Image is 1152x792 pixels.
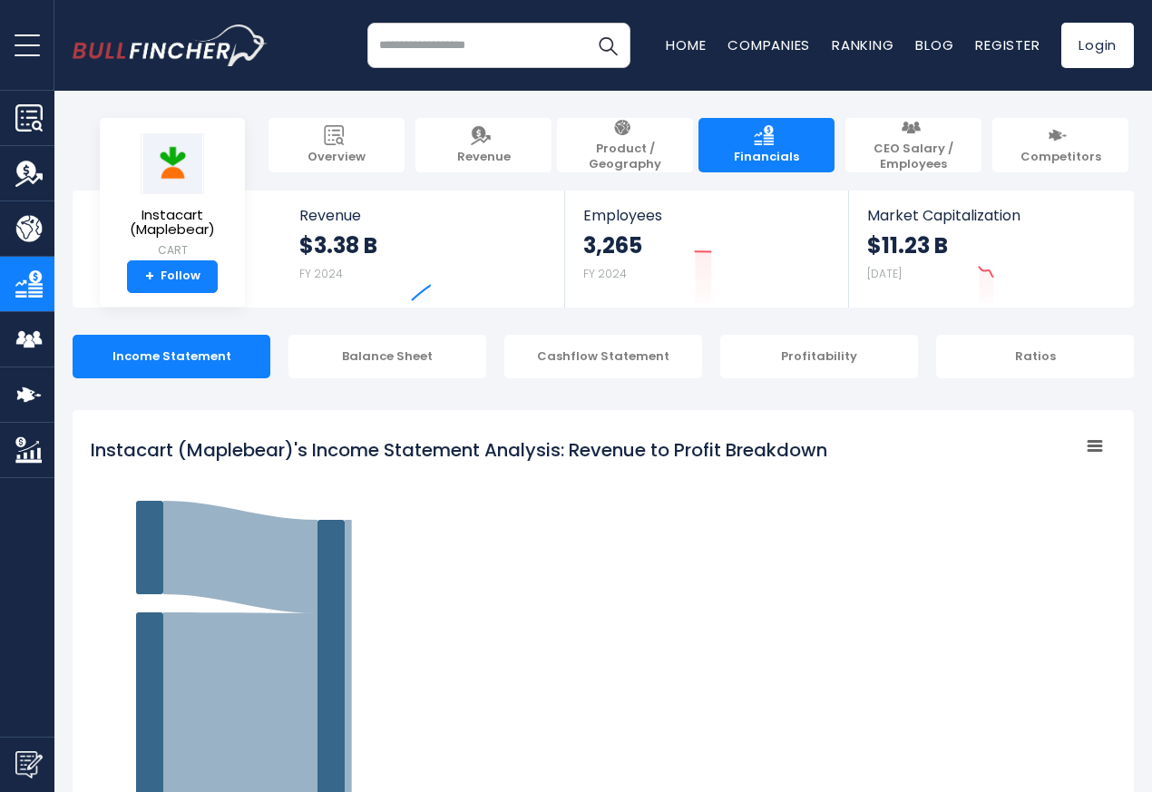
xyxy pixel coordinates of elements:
a: Revenue [415,118,552,172]
span: Market Capitalization [867,207,1114,224]
span: Financials [734,150,799,165]
a: Competitors [992,118,1128,172]
a: Revenue $3.38 B FY 2024 [281,191,565,308]
a: +Follow [127,260,218,293]
strong: $3.38 B [299,231,377,259]
span: Revenue [299,207,547,224]
a: Ranking [832,35,893,54]
div: Ratios [936,335,1134,378]
span: Revenue [457,150,511,165]
strong: $11.23 B [867,231,948,259]
div: Cashflow Statement [504,335,702,378]
a: Register [975,35,1040,54]
a: Login [1061,23,1134,68]
a: Product / Geography [557,118,693,172]
a: Go to homepage [73,24,268,66]
strong: + [145,269,154,285]
button: Search [585,23,630,68]
a: Overview [268,118,405,172]
a: Employees 3,265 FY 2024 [565,191,847,308]
small: [DATE] [867,266,902,281]
a: Home [666,35,706,54]
strong: 3,265 [583,231,642,259]
small: FY 2024 [583,266,627,281]
small: FY 2024 [299,266,343,281]
a: Instacart (Maplebear) CART [113,132,231,260]
tspan: Instacart (Maplebear)'s Income Statement Analysis: Revenue to Profit Breakdown [91,437,827,463]
span: Competitors [1020,150,1101,165]
span: Instacart (Maplebear) [114,208,230,238]
a: CEO Salary / Employees [845,118,981,172]
img: bullfincher logo [73,24,268,66]
span: Product / Geography [566,142,684,172]
a: Market Capitalization $11.23 B [DATE] [849,191,1132,308]
div: Balance Sheet [288,335,486,378]
a: Blog [915,35,953,54]
div: Profitability [720,335,918,378]
a: Companies [727,35,810,54]
span: Overview [308,150,366,165]
span: CEO Salary / Employees [854,142,972,172]
span: Employees [583,207,829,224]
a: Financials [698,118,835,172]
small: CART [114,242,230,259]
div: Income Statement [73,335,270,378]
